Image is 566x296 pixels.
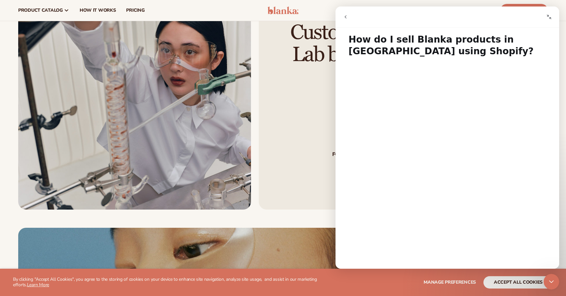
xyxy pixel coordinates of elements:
[126,8,144,13] span: pricing
[268,6,298,14] img: logo
[424,276,476,289] button: Manage preferences
[277,22,530,65] h2: Custom formulate with The Lab by [PERSON_NAME]
[336,6,559,269] iframe: Intercom live chat
[27,282,49,288] a: Learn More
[13,277,337,288] p: By clicking "Accept All Cookies", you agree to the storing of cookies on your device to enhance s...
[544,274,559,290] iframe: Intercom live chat
[483,276,553,289] button: accept all cookies
[80,8,116,13] span: How It Works
[500,4,548,17] a: Start Free
[331,145,371,157] p: Custom formulation
[18,8,63,13] span: product catalog
[424,279,476,285] span: Manage preferences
